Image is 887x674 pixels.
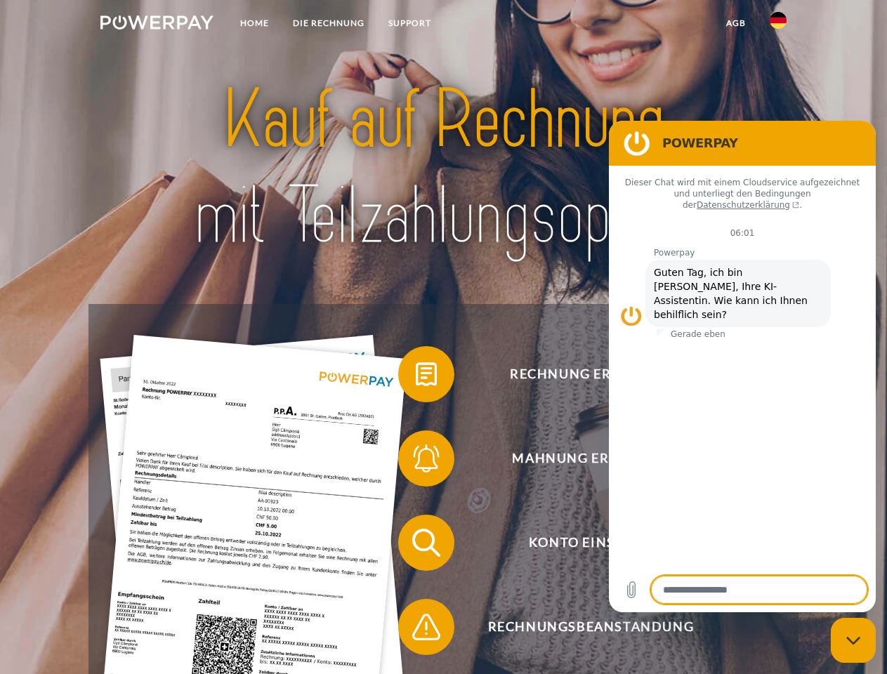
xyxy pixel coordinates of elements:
img: de [770,12,787,29]
span: Rechnungsbeanstandung [419,599,763,655]
a: Home [228,11,281,36]
img: qb_search.svg [409,525,444,560]
button: Mahnung erhalten? [398,430,763,487]
button: Rechnung erhalten? [398,346,763,402]
button: Konto einsehen [398,515,763,571]
img: title-powerpay_de.svg [134,67,753,269]
span: Rechnung erhalten? [419,346,763,402]
a: SUPPORT [376,11,443,36]
button: Rechnungsbeanstandung [398,599,763,655]
span: Konto einsehen [419,515,763,571]
img: qb_bell.svg [409,441,444,476]
img: logo-powerpay-white.svg [100,15,213,29]
img: qb_warning.svg [409,609,444,645]
a: DIE RECHNUNG [281,11,376,36]
iframe: Messaging-Fenster [609,121,876,612]
iframe: Schaltfläche zum Öffnen des Messaging-Fensters; Konversation läuft [831,618,876,663]
span: Mahnung erhalten? [419,430,763,487]
img: qb_bill.svg [409,357,444,392]
a: agb [714,11,758,36]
